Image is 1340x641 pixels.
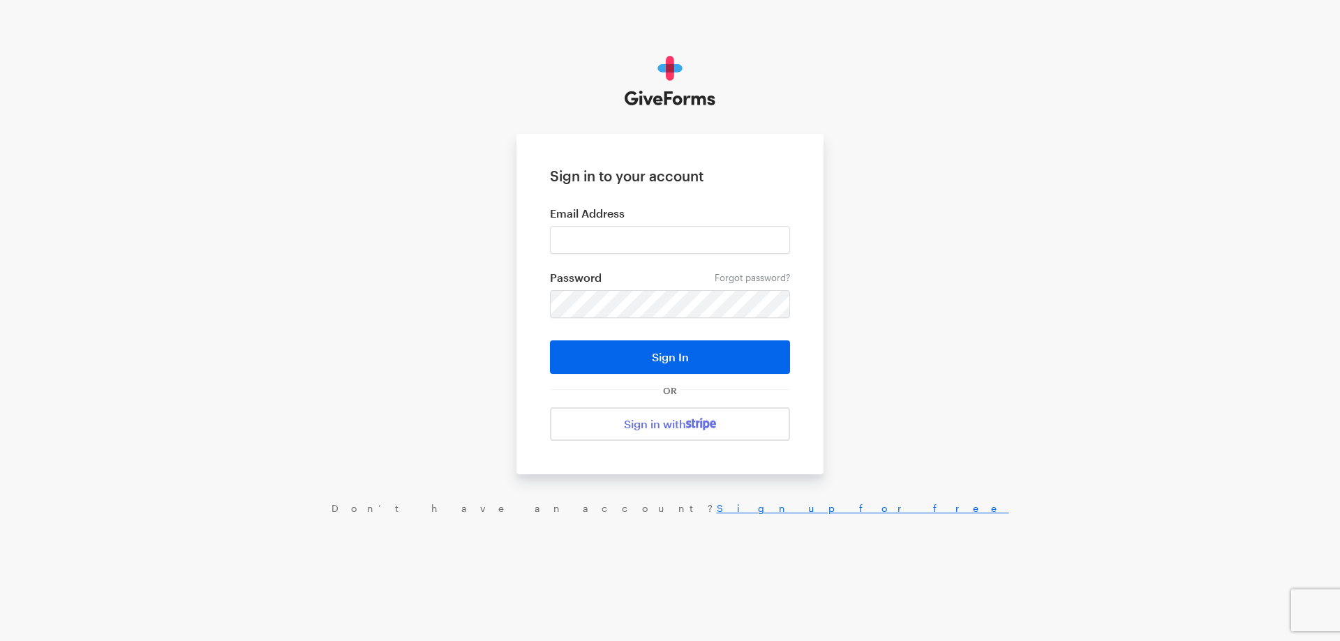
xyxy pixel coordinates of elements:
button: Sign In [550,340,790,374]
a: Sign in with [550,407,790,441]
h1: Sign in to your account [550,167,790,184]
div: Don’t have an account? [14,502,1326,515]
img: stripe-07469f1003232ad58a8838275b02f7af1ac9ba95304e10fa954b414cd571f63b.svg [686,418,716,430]
a: Forgot password? [715,272,790,283]
label: Email Address [550,206,790,220]
img: GiveForms [625,56,716,106]
label: Password [550,271,790,285]
span: OR [660,385,680,396]
a: Sign up for free [717,502,1009,514]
